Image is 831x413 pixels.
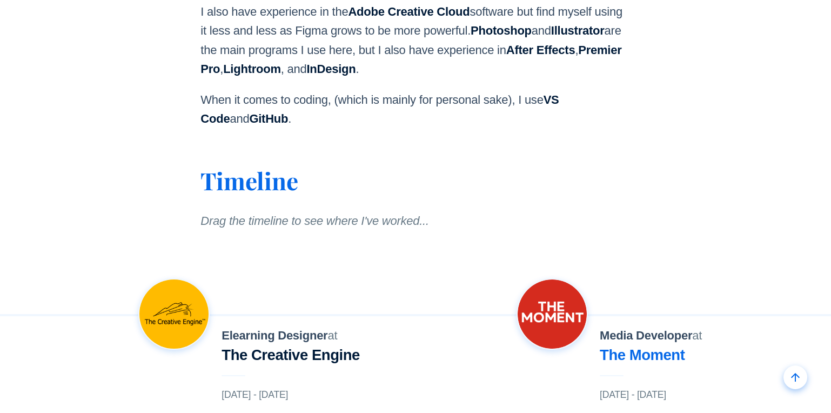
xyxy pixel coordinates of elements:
p: When it comes to coding, (which is mainly for personal sake), I use and . [200,90,630,128]
strong: Lightroom [223,62,281,76]
strong: After Effects [506,43,575,57]
p: Drag the timeline to see where I've worked... [200,211,630,230]
strong: GitHub [249,112,288,125]
span: at [327,329,337,342]
strong: Photoshop [471,24,532,37]
img: The Moment logo [517,278,588,350]
a: Back to top [783,365,807,389]
strong: Premier Pro [200,43,621,76]
a: The Moment [600,347,685,363]
h2: Timeline [200,164,630,197]
strong: Adobe Creative Cloud [348,5,470,18]
p: [DATE] - [DATE] [222,375,469,402]
p: I also have experience in the software but find myself using it less and less as Figma grows to b... [200,2,630,78]
img: The Creative Engine logo [138,278,210,350]
span: at [692,329,702,342]
p: Elearning Designer [222,326,469,345]
strong: InDesign [306,62,356,76]
strong: Illustrator [551,24,605,37]
h3: The Creative Engine [222,345,469,366]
